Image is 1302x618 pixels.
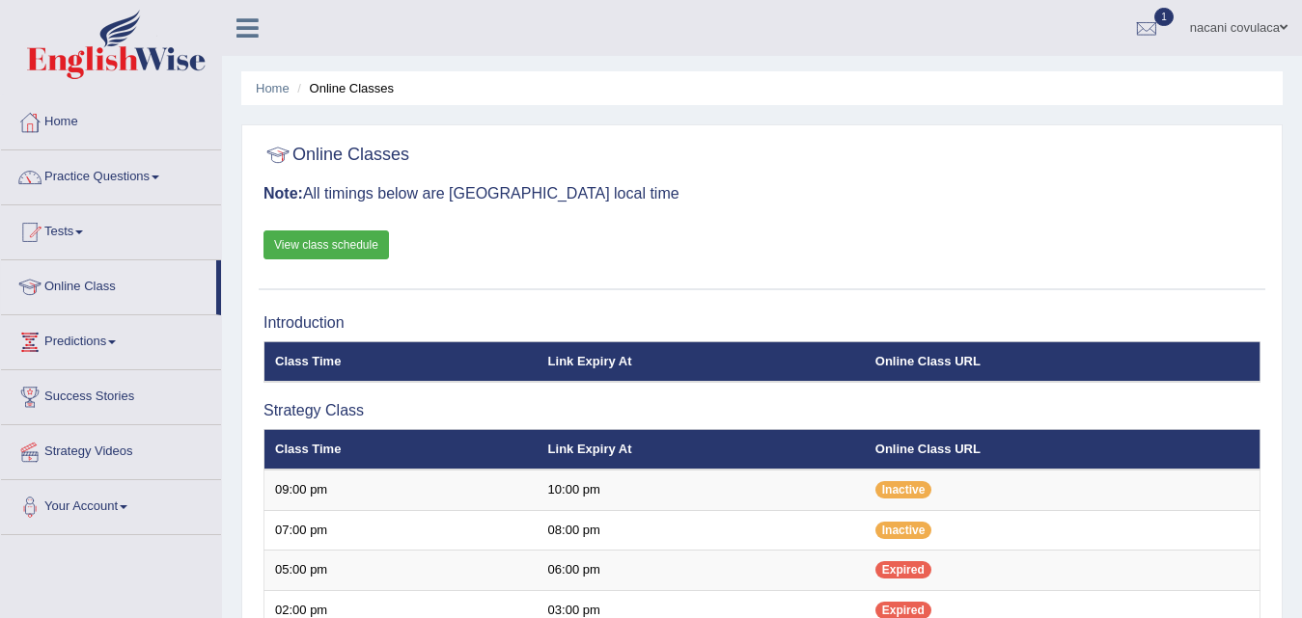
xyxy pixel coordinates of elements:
[1,205,221,254] a: Tests
[865,429,1260,470] th: Online Class URL
[264,470,538,510] td: 09:00 pm
[538,510,865,551] td: 08:00 pm
[256,81,290,95] a: Home
[1,95,221,144] a: Home
[1,315,221,363] a: Predictions
[1,260,216,309] a: Online Class
[264,510,538,551] td: 07:00 pm
[263,314,1260,332] h3: Introduction
[263,230,389,259] a: View class schedule
[538,551,865,591] td: 06:00 pm
[538,470,865,510] td: 10:00 pm
[1,425,221,473] a: Strategy Videos
[875,561,931,578] span: Expired
[875,522,932,539] span: Inactive
[1,370,221,418] a: Success Stories
[263,185,303,202] b: Note:
[264,341,538,382] th: Class Time
[264,429,538,470] th: Class Time
[264,551,538,591] td: 05:00 pm
[875,481,932,498] span: Inactive
[1,480,221,528] a: Your Account
[263,402,1260,419] h3: Strategy Class
[865,341,1260,382] th: Online Class URL
[1154,8,1174,26] span: 1
[263,185,1260,202] h3: All timings below are [GEOGRAPHIC_DATA] local time
[538,341,865,382] th: Link Expiry At
[263,141,409,170] h2: Online Classes
[292,79,394,97] li: Online Classes
[538,429,865,470] th: Link Expiry At
[1,150,221,199] a: Practice Questions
